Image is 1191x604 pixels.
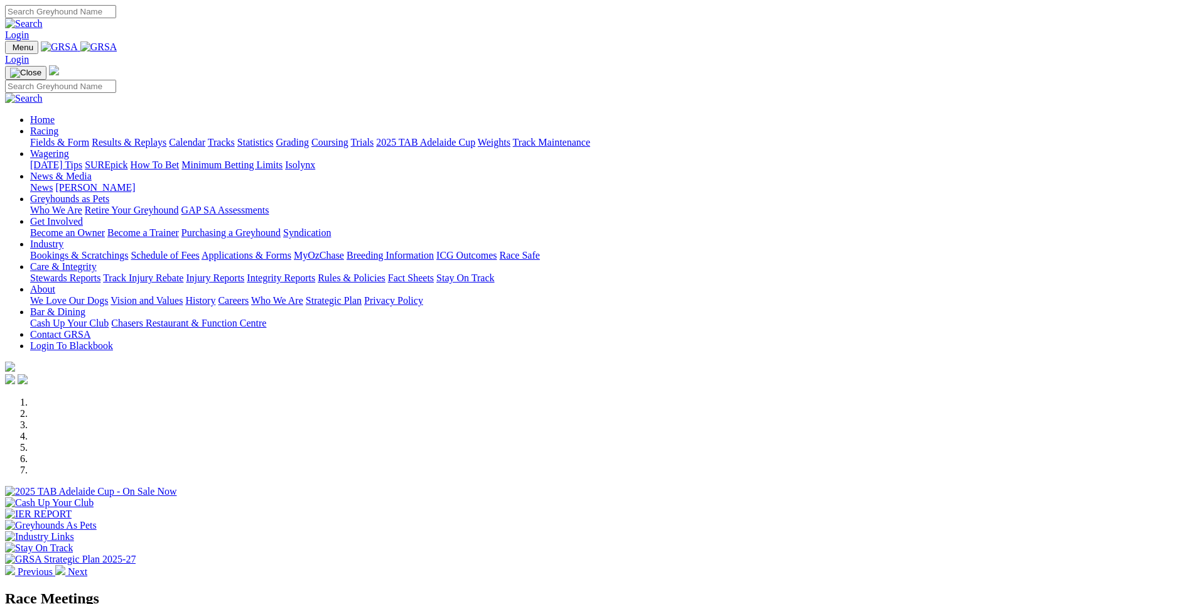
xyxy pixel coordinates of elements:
[5,374,15,384] img: facebook.svg
[186,272,244,283] a: Injury Reports
[181,227,281,238] a: Purchasing a Greyhound
[5,509,72,520] img: IER REPORT
[30,318,109,328] a: Cash Up Your Club
[294,250,344,261] a: MyOzChase
[185,295,215,306] a: History
[318,272,385,283] a: Rules & Policies
[237,137,274,148] a: Statistics
[30,193,109,204] a: Greyhounds as Pets
[436,250,497,261] a: ICG Outcomes
[85,205,179,215] a: Retire Your Greyhound
[30,261,97,272] a: Care & Integrity
[306,295,362,306] a: Strategic Plan
[103,272,183,283] a: Track Injury Rebate
[107,227,179,238] a: Become a Trainer
[30,340,113,351] a: Login To Blackbook
[30,137,89,148] a: Fields & Form
[30,182,53,193] a: News
[30,295,108,306] a: We Love Our Dogs
[30,182,1186,193] div: News & Media
[30,250,128,261] a: Bookings & Scratchings
[202,250,291,261] a: Applications & Forms
[169,137,205,148] a: Calendar
[5,93,43,104] img: Search
[30,284,55,294] a: About
[80,41,117,53] img: GRSA
[5,362,15,372] img: logo-grsa-white.png
[208,137,235,148] a: Tracks
[5,54,29,65] a: Login
[30,159,1186,171] div: Wagering
[251,295,303,306] a: Who We Are
[30,205,1186,216] div: Greyhounds as Pets
[499,250,539,261] a: Race Safe
[181,159,283,170] a: Minimum Betting Limits
[388,272,434,283] a: Fact Sheets
[111,318,266,328] a: Chasers Restaurant & Function Centre
[181,205,269,215] a: GAP SA Assessments
[30,148,69,159] a: Wagering
[347,250,434,261] a: Breeding Information
[30,318,1186,329] div: Bar & Dining
[364,295,423,306] a: Privacy Policy
[55,565,65,575] img: chevron-right-pager-white.svg
[30,205,82,215] a: Who We Are
[5,497,94,509] img: Cash Up Your Club
[55,566,87,577] a: Next
[30,272,1186,284] div: Care & Integrity
[30,216,83,227] a: Get Involved
[55,182,135,193] a: [PERSON_NAME]
[218,295,249,306] a: Careers
[513,137,590,148] a: Track Maintenance
[247,272,315,283] a: Integrity Reports
[92,137,166,148] a: Results & Replays
[30,227,1186,239] div: Get Involved
[18,566,53,577] span: Previous
[5,520,97,531] img: Greyhounds As Pets
[5,542,73,554] img: Stay On Track
[18,374,28,384] img: twitter.svg
[131,159,180,170] a: How To Bet
[30,137,1186,148] div: Racing
[30,306,85,317] a: Bar & Dining
[283,227,331,238] a: Syndication
[478,137,510,148] a: Weights
[5,80,116,93] input: Search
[30,159,82,170] a: [DATE] Tips
[10,68,41,78] img: Close
[5,565,15,575] img: chevron-left-pager-white.svg
[350,137,374,148] a: Trials
[85,159,127,170] a: SUREpick
[30,239,63,249] a: Industry
[30,227,105,238] a: Become an Owner
[5,18,43,30] img: Search
[30,329,90,340] a: Contact GRSA
[436,272,494,283] a: Stay On Track
[285,159,315,170] a: Isolynx
[5,41,38,54] button: Toggle navigation
[276,137,309,148] a: Grading
[13,43,33,52] span: Menu
[41,41,78,53] img: GRSA
[311,137,348,148] a: Coursing
[30,250,1186,261] div: Industry
[49,65,59,75] img: logo-grsa-white.png
[68,566,87,577] span: Next
[5,5,116,18] input: Search
[110,295,183,306] a: Vision and Values
[30,114,55,125] a: Home
[30,295,1186,306] div: About
[131,250,199,261] a: Schedule of Fees
[5,486,177,497] img: 2025 TAB Adelaide Cup - On Sale Now
[5,531,74,542] img: Industry Links
[5,566,55,577] a: Previous
[5,66,46,80] button: Toggle navigation
[5,554,136,565] img: GRSA Strategic Plan 2025-27
[30,171,92,181] a: News & Media
[30,126,58,136] a: Racing
[376,137,475,148] a: 2025 TAB Adelaide Cup
[5,30,29,40] a: Login
[30,272,100,283] a: Stewards Reports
